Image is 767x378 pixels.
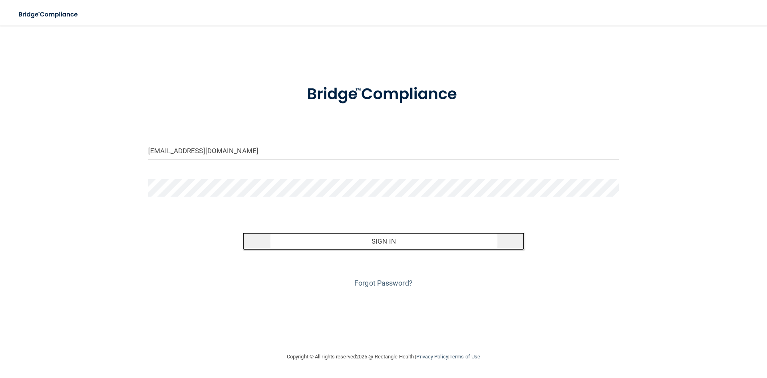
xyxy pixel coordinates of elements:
[290,74,477,115] img: bridge_compliance_login_screen.278c3ca4.svg
[238,344,529,370] div: Copyright © All rights reserved 2025 @ Rectangle Health | |
[354,279,413,287] a: Forgot Password?
[12,6,85,23] img: bridge_compliance_login_screen.278c3ca4.svg
[148,142,619,160] input: Email
[449,354,480,360] a: Terms of Use
[416,354,448,360] a: Privacy Policy
[242,232,525,250] button: Sign In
